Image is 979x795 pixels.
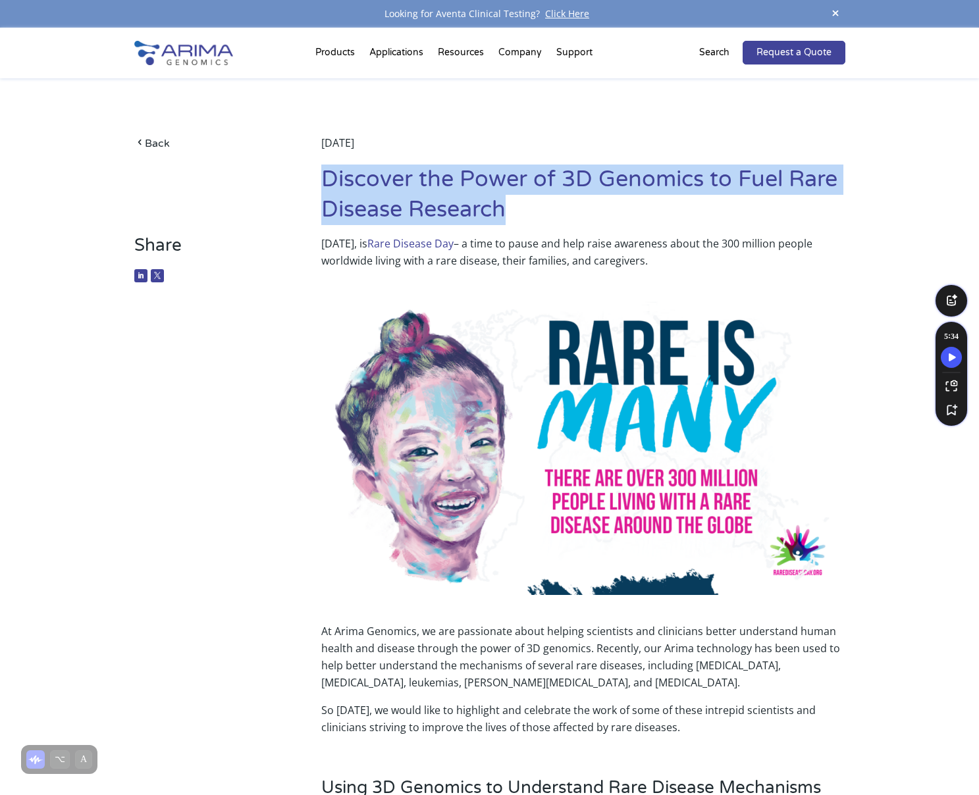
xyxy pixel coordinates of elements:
p: Search [699,44,729,61]
a: Request a Quote [743,41,845,64]
a: Back [134,134,282,152]
p: So [DATE], we would like to highlight and celebrate the work of some of these intrepid scientists... [321,702,845,746]
div: Looking for Aventa Clinical Testing? [134,5,845,22]
a: Click Here [540,7,595,20]
p: At Arima Genomics, we are passionate about helping scientists and clinicians better understand hu... [321,623,845,702]
p: [DATE], is – a time to pause and help raise awareness about the 300 million people worldwide livi... [321,235,845,269]
h3: Share [134,235,282,266]
a: Rare Disease Day [367,236,454,251]
h1: Discover the Power of 3D Genomics to Fuel Rare Disease Research [321,165,845,235]
div: [DATE] [321,134,845,165]
img: Arima-Genomics-logo [134,41,233,65]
